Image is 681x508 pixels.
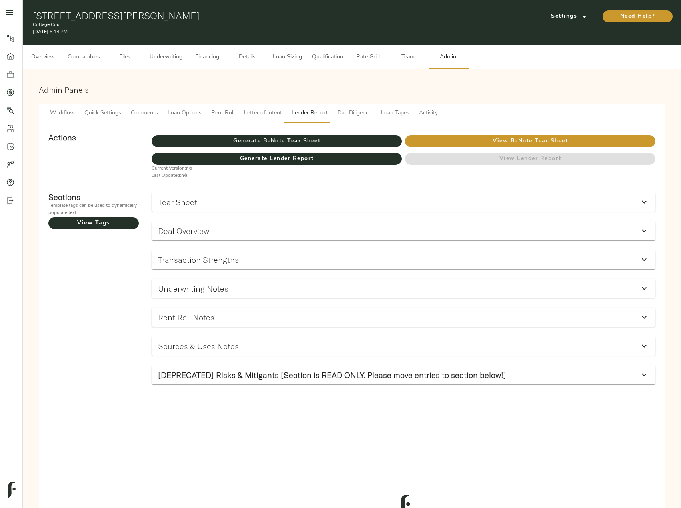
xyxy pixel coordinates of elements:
[48,202,139,216] p: Template tags can be used to dynamically populate text.
[48,132,76,142] strong: Actions
[158,342,239,351] h3: Sources & Uses Notes
[292,108,328,118] span: Lender Report
[152,165,402,172] p: Current Version: n/a
[158,370,506,380] strong: [DEPRECATED] Risks & Mitigants [Section is READ ONLY. Please move entries to section below!]
[39,85,665,94] h3: Admin Panels
[192,52,222,62] span: Financing
[33,10,458,21] h1: [STREET_ADDRESS][PERSON_NAME]
[152,279,655,298] div: Underwriting Notes
[158,284,228,293] h3: Underwriting Notes
[8,482,16,498] img: logo
[312,52,343,62] span: Qualification
[539,10,599,22] button: Settings
[84,108,121,118] span: Quick Settings
[152,154,402,164] span: Generate Lender Report
[168,108,202,118] span: Loan Options
[272,52,302,62] span: Loan Sizing
[48,218,139,228] span: View Tags
[152,136,402,146] span: Generate B-Note Tear Sheet
[603,10,673,22] button: Need Help?
[381,108,409,118] span: Loan Tapes
[150,52,182,62] span: Underwriting
[353,52,383,62] span: Rate Grid
[611,12,665,22] span: Need Help?
[405,135,655,147] button: View B-Note Tear Sheet
[152,172,402,179] p: Last Updated: n/a
[338,108,371,118] span: Due Diligence
[158,313,214,322] h3: Rent Roll Notes
[33,21,458,28] p: Cottage Court
[158,226,209,236] h3: Deal Overview
[152,365,655,384] div: [DEPRECATED] Risks & Mitigants [Section is READ ONLY. Please move entries to section below!]
[152,153,402,165] button: Generate Lender Report
[433,52,463,62] span: Admin
[33,28,458,36] p: [DATE] 5:14 PM
[419,108,438,118] span: Activity
[158,255,239,264] h3: Transaction Strengths
[158,198,197,207] h3: Tear Sheet
[48,217,139,229] button: View Tags
[152,192,655,212] div: Tear Sheet
[211,108,234,118] span: Rent Roll
[152,308,655,327] div: Rent Roll Notes
[50,108,75,118] span: Workflow
[131,108,158,118] span: Comments
[152,336,655,356] div: Sources & Uses Notes
[28,52,58,62] span: Overview
[48,192,80,202] strong: Sections
[152,221,655,240] div: Deal Overview
[405,136,655,146] span: View B-Note Tear Sheet
[152,250,655,269] div: Transaction Strengths
[110,52,140,62] span: Files
[244,108,282,118] span: Letter of Intent
[68,52,100,62] span: Comparables
[152,135,402,147] button: Generate B-Note Tear Sheet
[393,52,423,62] span: Team
[232,52,262,62] span: Details
[547,12,591,22] span: Settings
